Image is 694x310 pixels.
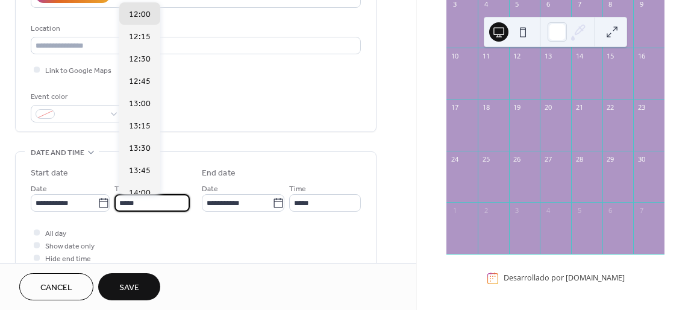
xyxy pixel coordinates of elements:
div: Start date [31,167,68,180]
div: 28 [575,154,584,163]
div: 17 [450,103,459,112]
div: 12 [513,51,522,60]
span: 12:30 [129,53,151,66]
span: Link to Google Maps [45,65,111,77]
div: Desarrollado por [504,273,625,283]
div: 20 [543,103,552,112]
div: 3 [513,206,522,215]
span: Time [289,183,306,195]
div: 24 [450,154,459,163]
div: 22 [606,103,615,112]
span: 12:15 [129,31,151,43]
a: [DOMAIN_NAME] [566,273,625,283]
div: 26 [513,154,522,163]
div: End date [202,167,236,180]
div: 2 [481,206,490,215]
div: 15 [606,51,615,60]
div: 1 [450,206,459,215]
div: 21 [575,103,584,112]
span: Date and time [31,147,84,159]
span: 13:00 [129,98,151,110]
div: 14 [575,51,584,60]
div: 16 [637,51,646,60]
div: 27 [543,154,552,163]
span: Cancel [40,282,72,294]
button: Save [98,273,160,300]
span: Save [119,282,139,294]
div: 23 [637,103,646,112]
div: 6 [606,206,615,215]
span: 13:30 [129,142,151,155]
span: All day [45,227,66,240]
span: Time [114,183,131,195]
span: Show date only [45,240,95,253]
span: 12:45 [129,75,151,88]
div: 18 [481,103,490,112]
div: 4 [543,206,552,215]
div: 25 [481,154,490,163]
div: 10 [450,51,459,60]
div: 19 [513,103,522,112]
span: 14:00 [129,187,151,200]
span: Date [202,183,218,195]
span: 13:15 [129,120,151,133]
button: Cancel [19,273,93,300]
div: 5 [575,206,584,215]
div: Location [31,22,358,35]
div: 11 [481,51,490,60]
div: Event color [31,90,121,103]
span: 13:45 [129,165,151,177]
span: Date [31,183,47,195]
div: 29 [606,154,615,163]
div: 7 [637,206,646,215]
div: 13 [543,51,552,60]
div: 30 [637,154,646,163]
span: 12:00 [129,8,151,21]
span: Hide end time [45,253,91,265]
